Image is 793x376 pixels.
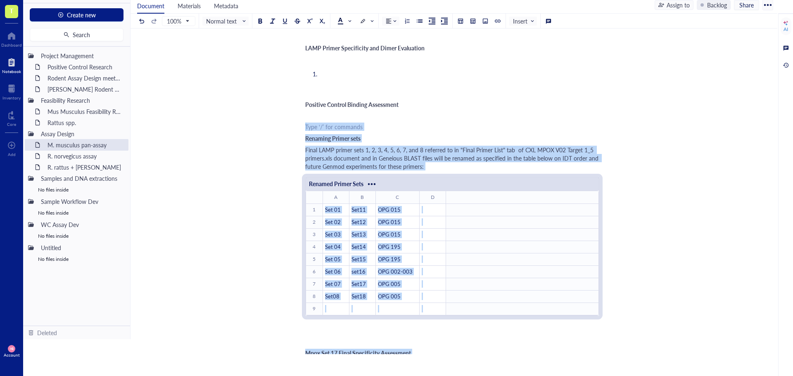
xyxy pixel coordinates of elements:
[44,161,125,173] div: R. rattus + [PERSON_NAME]
[30,28,123,41] button: Search
[214,2,238,10] span: Metadata
[7,122,16,127] div: Core
[309,180,363,188] span: Renamed Primer Sets
[44,72,125,84] div: Rodent Assay Design meeting_[DATE]
[44,61,125,73] div: Positive Control Research
[305,146,600,170] span: Final LAMP primer sets 1, 2, 3, 4, 5, 6, 7, and 8 referred to in "Final Primer List" tab of CXL M...
[513,17,535,25] span: Insert
[44,106,125,117] div: Mus Musculus Feasibility Research
[305,134,361,142] span: Renaming Primer sets
[306,216,323,228] th: 2
[37,50,125,61] div: Project Management
[44,139,125,151] div: M. musculus pan-assay
[306,253,323,265] th: 5
[8,152,16,157] div: Add
[667,0,690,9] div: Assign to
[325,243,341,251] span: Set 04
[25,253,128,265] div: No files inside
[2,82,21,100] a: Inventory
[306,303,323,315] th: 9
[351,267,366,275] span: set16
[67,12,96,18] span: Create new
[378,230,401,238] span: OPG 015
[351,255,366,263] span: Set15
[9,5,14,16] span: T
[351,230,366,238] span: Set13
[325,267,341,275] span: Set 06
[306,241,323,253] th: 4
[30,8,123,21] button: Create new
[784,26,788,33] div: AI
[306,290,323,303] th: 8
[351,280,366,288] span: Set17
[325,280,341,288] span: Set 07
[325,255,341,263] span: Set 05
[306,278,323,290] th: 7
[1,43,22,47] div: Dashboard
[37,219,125,230] div: WC Assay Dev
[351,206,366,213] span: Set11
[306,265,323,278] th: 6
[2,95,21,100] div: Inventory
[1,29,22,47] a: Dashboard
[167,17,189,25] span: 100%
[325,218,341,226] span: Set 02
[325,206,341,213] span: Set 01
[178,2,201,10] span: Materials
[323,191,349,203] th: A
[206,17,247,25] span: Normal text
[305,44,425,52] span: LAMP Primer Specificity and Dimer Evaluation
[25,207,128,219] div: No files inside
[4,352,20,357] div: Account
[378,243,401,251] span: OPG 195
[419,191,446,203] th: D
[378,280,401,288] span: OPG 005
[37,196,125,207] div: Sample Workflow Dev
[378,218,401,226] span: OPG 015
[378,206,401,213] span: OPG 015
[44,117,125,128] div: Rattus spp.
[2,56,21,74] a: Notebook
[37,328,57,337] div: Deleted
[73,31,90,38] span: Search
[37,95,125,106] div: Feasibility Research
[2,69,21,74] div: Notebook
[9,347,13,350] span: MB
[325,292,340,300] span: Set08
[25,184,128,196] div: No files inside
[351,243,366,251] span: Set14
[351,218,366,226] span: Set12
[44,83,125,95] div: [PERSON_NAME] Rodent Test Full Proposal
[378,267,413,275] span: OPG 002-003
[375,191,419,203] th: C
[349,191,375,203] th: B
[739,1,754,9] span: Share
[7,109,16,127] a: Core
[44,150,125,162] div: R. norvegicus assay
[37,242,125,253] div: Untitled
[325,230,341,238] span: Set 03
[378,292,401,300] span: OPG 005
[37,128,125,140] div: Assay Design
[25,230,128,242] div: No files inside
[351,292,366,300] span: Set18
[305,100,399,109] span: Positive Control Binding Assessment
[137,2,164,10] span: Document
[378,255,401,263] span: OPG 195
[306,228,323,241] th: 3
[306,203,323,216] th: 1
[707,0,727,9] div: Backlog
[37,173,125,184] div: Samples and DNA extractions
[305,349,411,357] span: Mpox Set 17 Final Specificity Assessment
